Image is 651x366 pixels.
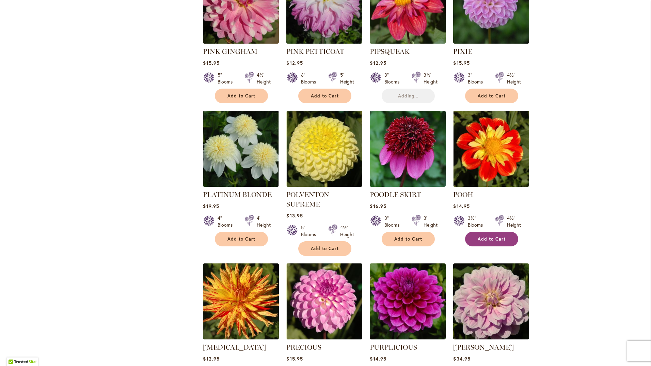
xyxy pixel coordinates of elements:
img: Randi Dawn [453,263,529,339]
span: Add to Cart [478,236,506,242]
iframe: Launch Accessibility Center [5,342,24,361]
a: POODLE SKIRT [370,190,421,199]
a: PRECIOUS [286,334,362,341]
span: $19.95 [203,203,219,209]
button: Add to Cart [382,232,435,246]
a: PURPLICIOUS [370,334,446,341]
div: 4" Blooms [218,215,237,228]
span: $15.95 [453,60,470,66]
a: PURPLICIOUS [370,343,417,351]
span: Add to Cart [311,93,339,99]
a: PLATINUM BLONDE [203,190,272,199]
div: 5' Height [340,72,354,85]
div: 4½' Height [507,215,521,228]
img: PLATINUM BLONDE [203,111,279,187]
span: $15.95 [286,355,303,362]
div: 3" Blooms [384,72,403,85]
span: Add to Cart [478,93,506,99]
img: PURPLICIOUS [370,263,446,339]
div: 5" Blooms [301,224,320,238]
a: PLATINUM BLONDE [203,182,279,188]
a: [MEDICAL_DATA] [203,343,266,351]
a: PINK GINGHAM [203,47,257,56]
a: PIPSQUEAK [370,39,446,45]
a: POPPERS [203,334,279,341]
img: POLVENTON SUPREME [286,111,362,187]
a: PIXIE [453,47,472,56]
span: $12.95 [286,60,303,66]
span: Add to Cart [394,236,422,242]
span: $14.95 [370,355,386,362]
div: 5" Blooms [218,72,237,85]
span: Add to Cart [227,93,255,99]
button: Add to Cart [298,89,351,103]
img: PRECIOUS [286,263,362,339]
a: PIPSQUEAK [370,47,410,56]
div: 4½' Height [507,72,521,85]
span: $12.95 [203,355,219,362]
span: $14.95 [453,203,470,209]
a: POOH [453,182,529,188]
span: Add to Cart [311,246,339,251]
button: Add to Cart [465,89,518,103]
div: 6" Blooms [301,72,320,85]
a: Randi Dawn [453,334,529,341]
a: POODLE SKIRT [370,182,446,188]
a: PRECIOUS [286,343,321,351]
img: POODLE SKIRT [370,111,446,187]
div: 3" Blooms [468,72,487,85]
span: $13.95 [286,212,303,219]
div: 3" Blooms [384,215,403,228]
span: Add to Cart [227,236,255,242]
div: 4½' Height [340,224,354,238]
div: 3' Height [424,215,438,228]
button: Add to Cart [215,89,268,103]
a: PIXIE [453,39,529,45]
a: POLVENTON SUPREME [286,182,362,188]
span: $16.95 [370,203,386,209]
div: 4' Height [257,215,271,228]
button: Add to Cart [298,241,351,256]
img: POPPERS [203,263,279,339]
div: 3½' Height [424,72,438,85]
a: Pink Petticoat [286,39,362,45]
span: $12.95 [370,60,386,66]
div: 3½" Blooms [468,215,487,228]
a: PINK PETTICOAT [286,47,344,56]
button: Add to Cart [215,232,268,246]
div: 4½' Height [257,72,271,85]
img: POOH [453,111,529,187]
a: [PERSON_NAME] [453,343,514,351]
a: POOH [453,190,473,199]
span: $34.95 [453,355,470,362]
a: PINK GINGHAM [203,39,279,45]
a: POLVENTON SUPREME [286,190,329,208]
span: $15.95 [203,60,219,66]
button: Add to Cart [465,232,518,246]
